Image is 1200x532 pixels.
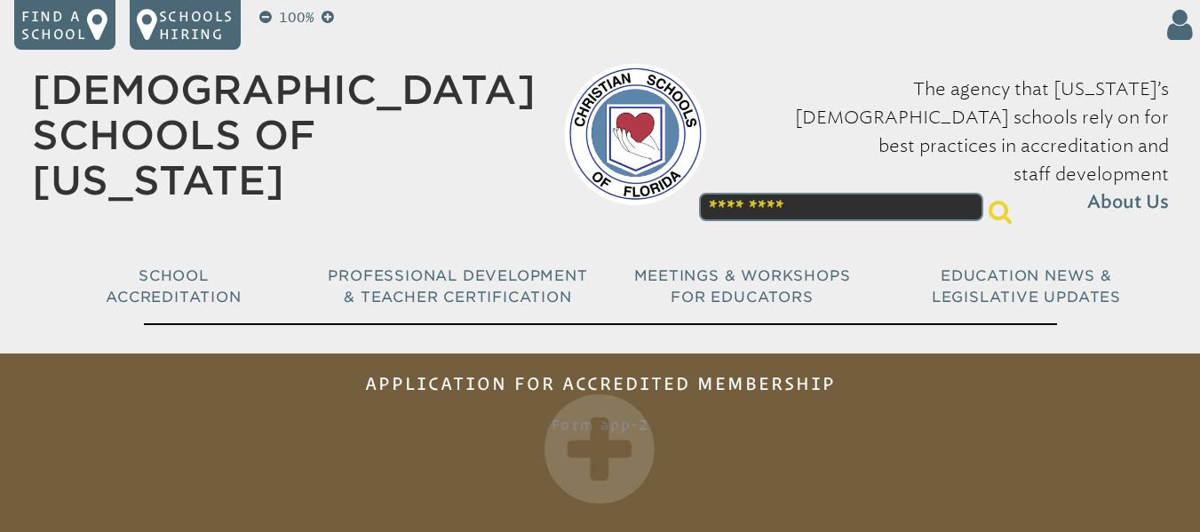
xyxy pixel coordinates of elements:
[735,75,1169,217] p: The agency that [US_STATE]’s [DEMOGRAPHIC_DATA] schools rely on for best practices in accreditati...
[932,267,1121,306] span: Education News & Legislative Updates
[21,7,87,43] p: Find a school
[275,7,318,28] p: 100%
[159,7,234,43] p: Schools Hiring
[106,267,241,306] span: School Accreditation
[1087,188,1169,217] span: About Us
[328,267,587,306] span: Professional Development & Teacher Certification
[564,63,706,205] img: csf-logo-web-colors.png
[634,267,851,306] span: Meetings & Workshops for Educators
[32,67,536,203] a: [DEMOGRAPHIC_DATA] Schools of [US_STATE]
